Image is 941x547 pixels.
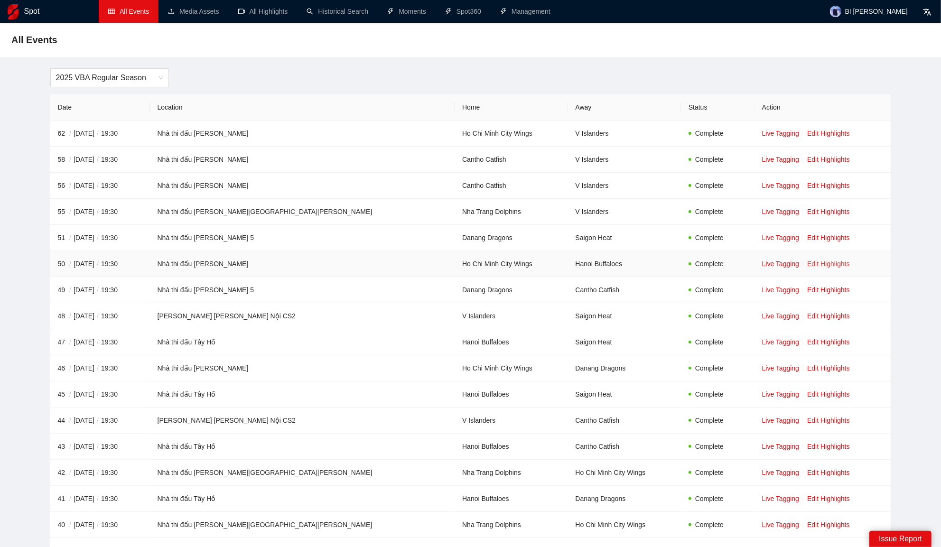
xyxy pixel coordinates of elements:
td: Hanoi Buffaloes [455,329,568,355]
span: Complete [695,156,724,163]
a: uploadMedia Assets [168,8,219,15]
span: / [94,156,101,163]
a: Edit Highlights [807,182,850,189]
td: Nhà thi đấu [PERSON_NAME] [150,355,455,381]
td: Cantho Catfish [568,434,681,460]
a: Live Tagging [762,156,799,163]
a: thunderboltManagement [500,8,550,15]
span: Complete [695,417,724,424]
span: / [94,364,101,372]
a: Edit Highlights [807,208,850,215]
a: Live Tagging [762,417,799,424]
td: 56 [DATE] 19:30 [50,173,150,199]
td: Danang Dragons [568,355,681,381]
span: Complete [695,182,724,189]
td: Ho Chi Minh City Wings [455,121,568,147]
span: / [67,338,74,346]
a: Live Tagging [762,338,799,346]
td: 48 [DATE] 19:30 [50,303,150,329]
td: Nhà thi đấu Tây Hồ [150,381,455,408]
span: / [94,521,101,528]
span: / [94,312,101,320]
span: / [67,260,74,268]
td: 62 [DATE] 19:30 [50,121,150,147]
span: / [67,443,74,450]
td: Ho Chi Minh City Wings [568,460,681,486]
td: V Islanders [568,173,681,199]
td: Nhà thi đấu Tây Hồ [150,486,455,512]
th: Status [681,94,755,121]
td: Ho Chi Minh City Wings [455,251,568,277]
a: Edit Highlights [807,338,850,346]
td: V Islanders [568,199,681,225]
a: Edit Highlights [807,364,850,372]
td: Saigon Heat [568,329,681,355]
span: Complete [695,495,724,502]
td: 51 [DATE] 19:30 [50,225,150,251]
span: / [94,130,101,137]
a: Live Tagging [762,521,799,528]
a: Live Tagging [762,390,799,398]
a: Live Tagging [762,364,799,372]
span: All Events [11,32,57,47]
td: 55 [DATE] 19:30 [50,199,150,225]
td: Nhà thi đấu [PERSON_NAME] [150,251,455,277]
span: Complete [695,260,724,268]
img: logo [8,4,19,19]
span: / [94,234,101,241]
div: Issue Report [869,531,932,547]
span: / [67,417,74,424]
th: Date [50,94,150,121]
td: Cantho Catfish [568,408,681,434]
span: / [67,521,74,528]
th: Location [150,94,455,121]
td: Danang Dragons [455,277,568,303]
a: thunderboltSpot360 [445,8,481,15]
td: 40 [DATE] 19:30 [50,512,150,538]
span: / [94,260,101,268]
td: V Islanders [568,147,681,173]
span: / [94,182,101,189]
a: Live Tagging [762,130,799,137]
span: / [94,417,101,424]
td: Nha Trang Dolphins [455,460,568,486]
td: [PERSON_NAME] [PERSON_NAME] Nội CS2 [150,408,455,434]
span: table [108,8,115,15]
th: Home [455,94,568,121]
td: 50 [DATE] 19:30 [50,251,150,277]
td: Saigon Heat [568,381,681,408]
a: Live Tagging [762,495,799,502]
span: Complete [695,443,724,450]
td: Hanoi Buffaloes [455,434,568,460]
a: Live Tagging [762,469,799,476]
span: / [94,443,101,450]
td: Nhà thi đấu [PERSON_NAME][GEOGRAPHIC_DATA][PERSON_NAME] [150,460,455,486]
a: Edit Highlights [807,130,850,137]
th: Action [755,94,891,121]
a: Edit Highlights [807,390,850,398]
td: V Islanders [455,408,568,434]
td: Nhà thi đấu [PERSON_NAME][GEOGRAPHIC_DATA][PERSON_NAME] [150,512,455,538]
span: / [67,495,74,502]
a: Live Tagging [762,182,799,189]
a: thunderboltMoments [387,8,426,15]
td: Hanoi Buffaloes [455,381,568,408]
a: Edit Highlights [807,417,850,424]
span: Complete [695,521,724,528]
a: Edit Highlights [807,495,850,502]
span: / [67,364,74,372]
td: Nhà thi đấu Tây Hồ [150,329,455,355]
td: Cantho Catfish [568,277,681,303]
a: video-cameraAll Highlights [238,8,288,15]
span: / [94,469,101,476]
span: / [67,130,74,137]
td: 49 [DATE] 19:30 [50,277,150,303]
span: / [67,208,74,215]
a: Edit Highlights [807,234,850,241]
a: Edit Highlights [807,286,850,294]
td: 47 [DATE] 19:30 [50,329,150,355]
a: searchHistorical Search [307,8,368,15]
td: [PERSON_NAME] [PERSON_NAME] Nội CS2 [150,303,455,329]
span: / [67,156,74,163]
span: Complete [695,208,724,215]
